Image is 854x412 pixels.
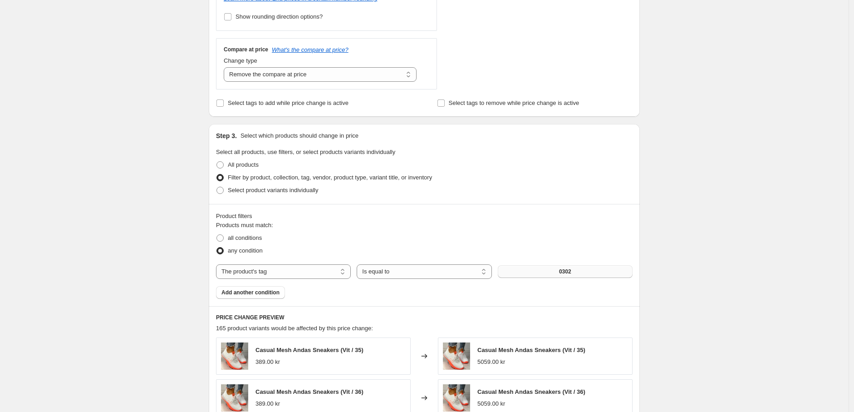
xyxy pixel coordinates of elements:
span: Add another condition [221,289,280,296]
p: Select which products should change in price [240,131,358,140]
img: 2535d1b3962e9f3e4ab874be147d9cf3_80x.jpg [221,384,248,412]
img: 2535d1b3962e9f3e4ab874be147d9cf3_80x.jpg [221,343,248,370]
span: Select product variants individually [228,187,318,194]
span: all conditions [228,234,262,241]
h3: Compare at price [224,46,268,53]
span: any condition [228,247,263,254]
span: Select tags to add while price change is active [228,99,348,106]
span: All products [228,161,259,168]
span: 0302 [559,268,571,275]
img: 2535d1b3962e9f3e4ab874be147d9cf3_80x.jpg [443,384,470,412]
div: 5059.00 kr [477,399,505,408]
button: 0302 [498,265,633,278]
button: Add another condition [216,286,285,299]
button: What's the compare at price? [272,46,348,53]
div: 389.00 kr [255,357,280,367]
h2: Step 3. [216,131,237,140]
span: Select tags to remove while price change is active [449,99,579,106]
span: Filter by product, collection, tag, vendor, product type, variant title, or inventory [228,174,432,181]
div: 389.00 kr [255,399,280,408]
span: Casual Mesh Andas Sneakers (Vit / 36) [477,388,585,395]
span: Change type [224,57,257,64]
img: 2535d1b3962e9f3e4ab874be147d9cf3_80x.jpg [443,343,470,370]
div: Product filters [216,212,633,221]
h6: PRICE CHANGE PREVIEW [216,314,633,321]
span: Products must match: [216,222,273,228]
span: Casual Mesh Andas Sneakers (Vit / 36) [255,388,363,395]
span: Select all products, use filters, or select products variants individually [216,149,395,155]
span: Casual Mesh Andas Sneakers (Vit / 35) [477,347,585,353]
div: 5059.00 kr [477,357,505,367]
span: Casual Mesh Andas Sneakers (Vit / 35) [255,347,363,353]
span: 165 product variants would be affected by this price change: [216,325,373,332]
span: Show rounding direction options? [236,13,323,20]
